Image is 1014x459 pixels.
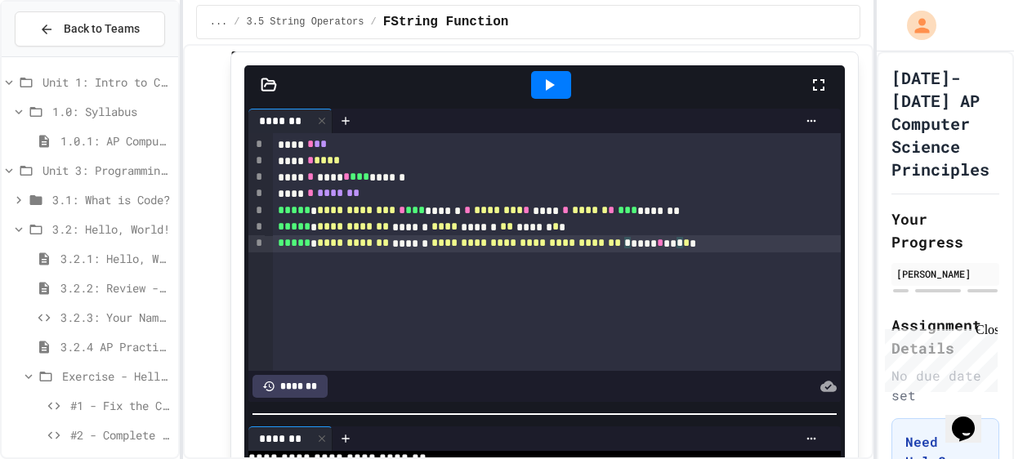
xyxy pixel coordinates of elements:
h1: [DATE]-[DATE] AP Computer Science Principles [891,66,999,180]
h2: Assignment Details [891,314,999,359]
iframe: chat widget [878,323,998,392]
span: #1 - Fix the Code (Easy) [70,397,172,414]
span: ... [210,16,228,29]
div: Chat with us now!Close [7,7,113,104]
span: / [371,16,377,29]
span: 3.2: Hello, World! [52,221,172,238]
span: 1.0.1: AP Computer Science Principles in Python Course Syllabus [60,132,172,149]
span: 3.2.4 AP Practice - the DISPLAY Procedure [60,338,172,355]
span: 3.2.3: Your Name and Favorite Movie [60,309,172,326]
span: 3.2.1: Hello, World! [60,250,172,267]
span: Unit 3: Programming with Python [42,162,172,179]
span: Exercise - Hello, World! [62,368,172,385]
span: FString Function [383,12,509,32]
span: 1.0: Syllabus [52,103,172,120]
span: 3.5 String Operators [247,16,364,29]
span: 3.2.2: Review - Hello, World! [60,279,172,296]
span: Back to Teams [64,20,140,38]
div: [PERSON_NAME] [896,266,994,281]
div: My Account [890,7,940,44]
button: Back to Teams [15,11,165,47]
iframe: chat widget [945,394,998,443]
span: 3.1: What is Code? [52,191,172,208]
span: #2 - Complete the Code (Easy) [70,426,172,443]
h2: Your Progress [891,207,999,253]
span: / [234,16,239,29]
span: Unit 1: Intro to Computer Science [42,74,172,91]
